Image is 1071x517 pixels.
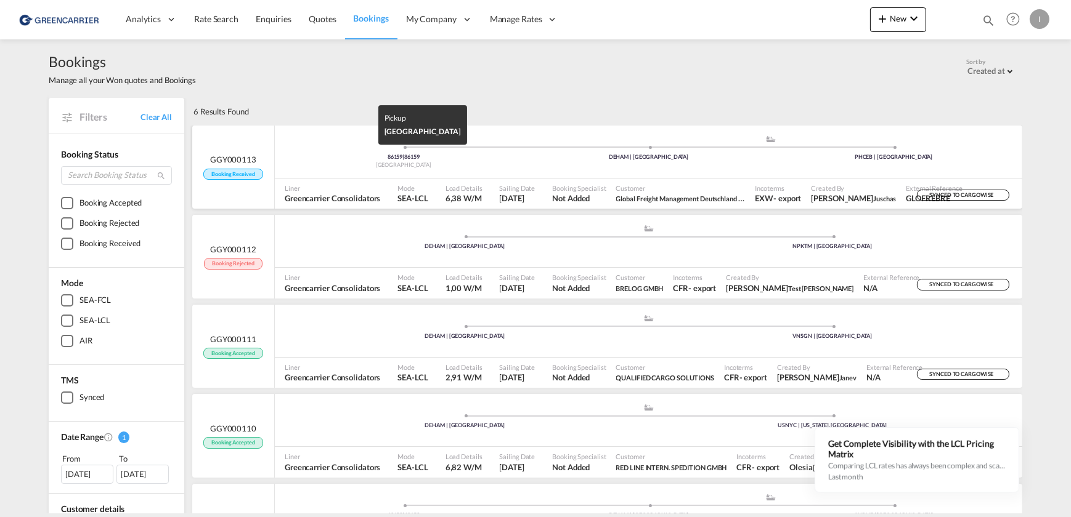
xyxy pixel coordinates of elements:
[79,110,140,124] span: Filters
[285,462,380,473] span: Greencarrier Consolidators
[210,423,256,434] span: GGY000110
[157,171,166,180] md-icon: icon-magnify
[281,161,526,169] div: [GEOGRAPHIC_DATA]
[397,462,428,473] span: SEA-LCL
[1003,9,1030,31] div: Help
[18,6,102,33] img: 1378a7308afe11ef83610d9e779c6b34.png
[811,183,896,193] span: Created By
[500,183,535,193] span: Sailing Date
[866,372,922,383] span: N/A
[616,273,664,282] span: Customer
[285,193,380,204] span: Greencarrier Consolidators
[526,153,772,161] div: DEHAM | [GEOGRAPHIC_DATA]
[79,391,104,404] div: Synced
[500,462,535,473] span: 21 Sep 2025
[875,11,890,26] md-icon: icon-plus 400-fg
[736,452,780,461] span: Incoterms
[192,215,1022,299] div: GGY000112 Booking Rejected assets/icons/custom/ship-fill.svgassets/icons/custom/roll-o-plane.svgP...
[764,136,778,142] md-icon: assets/icons/custom/ship-fill.svg
[724,372,739,383] div: CFR
[446,462,482,472] span: 6,82 W/M
[210,244,256,255] span: GGY000112
[61,375,79,385] span: TMS
[309,14,336,24] span: Quotes
[404,153,420,160] span: 86159
[406,13,457,25] span: My Company
[397,363,428,372] span: Mode
[616,283,664,294] span: BRELOG GMBH
[446,452,483,461] span: Load Details
[616,193,757,203] span: Global Freight Management Deutschland GmbH
[446,372,482,382] span: 2,91 W/M
[755,193,774,204] div: EXW
[839,374,857,382] span: Janev
[982,14,995,32] div: icon-magnify
[500,273,535,282] span: Sailing Date
[388,153,404,160] span: 86159
[866,363,922,372] span: External Reference
[724,372,767,383] span: CFR export
[552,452,606,461] span: Booking Specialist
[446,273,483,282] span: Load Details
[402,153,404,160] span: |
[929,371,996,382] span: SYNCED TO CARGOWISE
[192,126,1022,209] div: GGY000113 Booking Received Pickup Germany assets/icons/custom/ship-fill.svgassets/icons/custom/ro...
[616,452,727,461] span: Customer
[204,258,262,270] span: Booking Rejected
[875,14,921,23] span: New
[777,363,857,372] span: Created By
[500,283,535,294] span: 12 Sep 2025
[929,191,996,203] span: SYNCED TO CARGOWISE
[126,13,161,25] span: Analytics
[771,153,1016,161] div: PHCEB | [GEOGRAPHIC_DATA]
[616,183,746,193] span: Customer
[616,193,746,204] span: Global Freight Management Deutschland GmbH
[917,279,1009,291] div: SYNCED TO CARGOWISE
[61,503,172,515] div: Customer details
[552,193,606,204] span: Not Added
[397,283,428,294] span: SEA-LCL
[446,193,482,203] span: 6,38 W/M
[140,111,172,122] a: Clear All
[726,273,853,282] span: Created By
[752,462,780,473] div: - export
[79,315,110,327] div: SEA-LCL
[906,193,962,204] span: GLOFREBRE
[61,294,172,307] md-checkbox: SEA-FCL
[118,431,129,443] span: 1
[1003,9,1024,30] span: Help
[49,74,196,86] span: Manage all your Won quotes and Bookings
[446,183,483,193] span: Load Details
[870,7,926,32] button: icon-plus 400-fgNewicon-chevron-down
[1030,9,1049,29] div: I
[641,404,656,411] md-icon: assets/icons/custom/ship-fill.svg
[755,183,802,193] span: Incoterms
[446,363,483,372] span: Load Details
[203,348,263,359] span: Booking Accepted
[736,462,780,473] span: CFR export
[773,193,801,204] div: - export
[917,190,1009,201] div: SYNCED TO CARGOWISE
[673,283,716,294] span: CFR export
[385,111,461,125] div: Pickup
[811,193,896,204] span: Heino Juschas
[79,197,142,209] div: Booking Accepted
[906,11,921,26] md-icon: icon-chevron-down
[61,278,83,288] span: Mode
[281,422,649,430] div: DEHAM | [GEOGRAPHIC_DATA]
[789,462,864,473] span: Olesia Shevchuk
[552,462,606,473] span: Not Added
[61,465,113,483] div: [DATE]
[641,315,656,321] md-icon: assets/icons/custom/ship-fill.svg
[192,394,1022,478] div: GGY000110 Booking Accepted assets/icons/custom/ship-fill.svgassets/icons/custom/roll-o-plane.svgP...
[500,193,535,204] span: 20 Sep 2025
[61,391,172,404] md-checkbox: Synced
[788,284,853,292] span: Test [PERSON_NAME]
[724,363,767,372] span: Incoterms
[500,372,535,383] span: 16 Sep 2025
[285,273,380,282] span: Liner
[673,273,716,282] span: Incoterms
[616,463,727,471] span: RED LINE INTERN. SPEDITION GMBH
[385,125,461,138] div: [GEOGRAPHIC_DATA]
[116,465,169,483] div: [DATE]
